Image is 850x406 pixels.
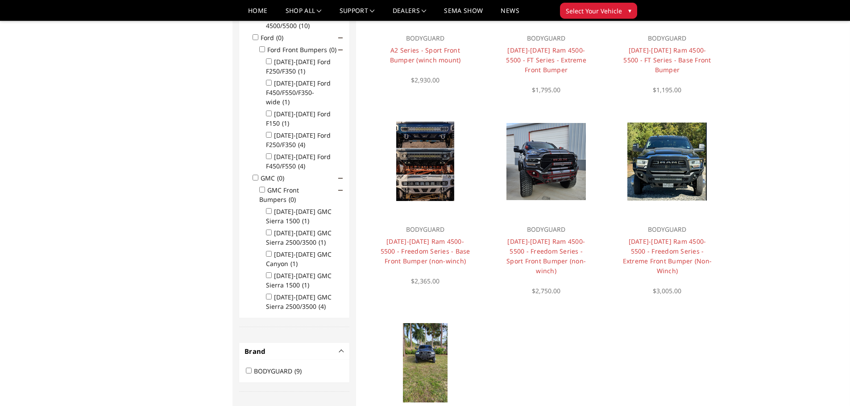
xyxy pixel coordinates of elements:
span: (1) [298,67,305,75]
span: $3,005.00 [653,287,681,295]
span: Click to show/hide children [338,188,343,193]
span: Click to show/hide children [338,48,343,52]
span: (1) [302,281,309,289]
span: (1) [302,217,309,225]
a: Dealers [393,8,427,21]
p: BODYGUARD [380,224,470,235]
a: [DATE]-[DATE] Ram 4500-5500 - FT Series - Base Front Bumper [623,46,711,74]
a: A2 Series - Sport Front Bumper (winch mount) [390,46,461,64]
span: (0) [276,33,283,42]
a: [DATE]-[DATE] Ram 4500-5500 - Freedom Series - Sport Front Bumper (non-winch) [506,237,586,275]
label: [DATE]-[DATE] Ford F150 [266,110,331,127]
p: BODYGUARD [622,224,712,235]
label: [DATE]-[DATE] Ford F250/F350 [266,57,331,75]
label: [DATE]-[DATE] GMC Sierra 1500 [266,271,332,289]
span: (0) [289,195,296,204]
p: BODYGUARD [502,33,591,44]
span: (1) [319,238,326,246]
span: (0) [277,174,284,182]
span: $1,195.00 [653,86,681,94]
p: BODYGUARD [622,33,712,44]
button: - [340,349,344,353]
p: BODYGUARD [502,224,591,235]
label: Ford [261,33,289,42]
label: [DATE]-[DATE] GMC Sierra 1500 [266,207,332,225]
span: (4) [298,162,305,170]
label: BODYGUARD [254,367,307,375]
h4: Brand [245,346,344,357]
label: [DATE]-[DATE] GMC Sierra 2500/3500 [266,229,332,246]
span: (4) [298,140,305,149]
span: (0) [329,45,336,54]
span: (1) [282,119,289,127]
label: [DATE]-[DATE] Ford F450/F550 [266,152,331,170]
span: $1,795.00 [532,86,560,94]
label: GMC [261,174,290,182]
a: SEMA Show [444,8,483,21]
label: [DATE]-[DATE] Ram 4500/5500 [266,12,331,30]
span: Click to show/hide children [338,176,343,180]
button: Select Your Vehicle [560,3,637,19]
span: Select Your Vehicle [566,6,622,16]
p: BODYGUARD [380,33,470,44]
span: (10) [299,21,310,30]
a: shop all [286,8,322,21]
label: [DATE]-[DATE] GMC Sierra 2500/3500 [266,293,332,311]
span: ▾ [628,6,631,15]
span: Click to show/hide children [338,36,343,40]
span: (4) [319,302,326,311]
span: (1) [282,98,290,106]
label: Ford Front Bumpers [267,45,342,54]
a: Support [340,8,375,21]
a: [DATE]-[DATE] Ram 4500-5500 - Freedom Series - Extreme Front Bumper (Non-Winch) [623,237,712,275]
a: Home [248,8,267,21]
label: GMC Front Bumpers [259,186,301,204]
span: $2,750.00 [532,287,560,295]
label: [DATE]-[DATE] Ford F450/F550/F350-wide [266,79,331,106]
span: (1) [290,259,298,268]
span: $2,930.00 [411,76,440,84]
label: [DATE]-[DATE] Ford F250/F350 [266,131,331,149]
span: (9) [294,367,302,375]
label: [DATE]-[DATE] GMC Canyon [266,250,332,268]
a: [DATE]-[DATE] Ram 4500-5500 - FT Series - Extreme Front Bumper [506,46,586,74]
span: $2,365.00 [411,277,440,285]
a: [DATE]-[DATE] Ram 4500-5500 - Freedom Series - Base Front Bumper (non-winch) [381,237,470,265]
a: News [501,8,519,21]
